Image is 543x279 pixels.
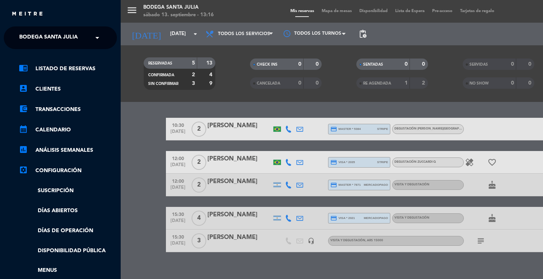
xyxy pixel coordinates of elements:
i: chrome_reader_mode [19,63,28,72]
a: account_balance_walletTransacciones [19,105,117,114]
a: Disponibilidad pública [19,247,117,255]
a: assessmentANÁLISIS SEMANALES [19,146,117,155]
a: chrome_reader_modeListado de Reservas [19,64,117,73]
a: Días de Operación [19,227,117,235]
i: account_box [19,84,28,93]
a: Suscripción [19,187,117,195]
img: MEITRE [11,11,43,17]
a: Menus [19,266,117,275]
a: account_boxClientes [19,85,117,94]
a: calendar_monthCalendario [19,125,117,134]
i: settings_applications [19,165,28,174]
i: calendar_month [19,125,28,134]
a: Días abiertos [19,207,117,215]
i: assessment [19,145,28,154]
i: account_balance_wallet [19,104,28,113]
a: Configuración [19,166,117,175]
span: Bodega Santa Julia [19,30,78,46]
